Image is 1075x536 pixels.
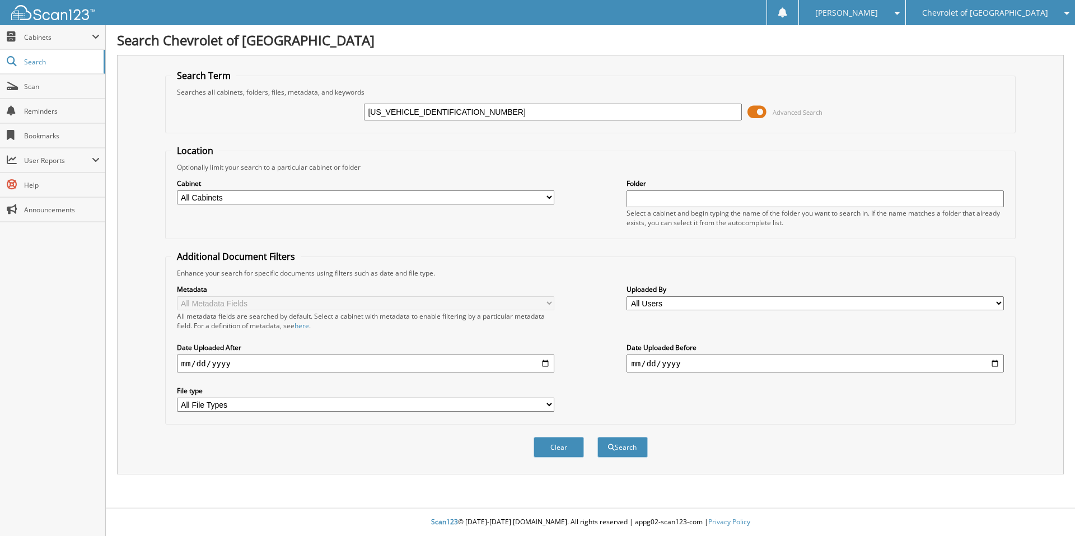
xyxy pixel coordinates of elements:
button: Clear [534,437,584,458]
span: Reminders [24,106,100,116]
label: Folder [627,179,1004,188]
h1: Search Chevrolet of [GEOGRAPHIC_DATA] [117,31,1064,49]
span: Help [24,180,100,190]
span: Search [24,57,98,67]
div: All metadata fields are searched by default. Select a cabinet with metadata to enable filtering b... [177,311,554,330]
label: Date Uploaded After [177,343,554,352]
span: Bookmarks [24,131,100,141]
img: scan123-logo-white.svg [11,5,95,20]
span: Chevrolet of [GEOGRAPHIC_DATA] [922,10,1048,16]
legend: Location [171,145,219,157]
div: Searches all cabinets, folders, files, metadata, and keywords [171,87,1010,97]
iframe: Chat Widget [1019,482,1075,536]
span: Scan [24,82,100,91]
legend: Search Term [171,69,236,82]
div: Enhance your search for specific documents using filters such as date and file type. [171,268,1010,278]
span: Scan123 [431,517,458,526]
label: Uploaded By [627,285,1004,294]
input: start [177,355,554,372]
button: Search [597,437,648,458]
a: Privacy Policy [708,517,750,526]
span: [PERSON_NAME] [815,10,878,16]
span: Cabinets [24,32,92,42]
legend: Additional Document Filters [171,250,301,263]
div: Select a cabinet and begin typing the name of the folder you want to search in. If the name match... [627,208,1004,227]
label: Cabinet [177,179,554,188]
label: File type [177,386,554,395]
a: here [295,321,309,330]
span: Announcements [24,205,100,215]
label: Date Uploaded Before [627,343,1004,352]
span: Advanced Search [773,108,822,116]
span: User Reports [24,156,92,165]
input: end [627,355,1004,372]
div: © [DATE]-[DATE] [DOMAIN_NAME]. All rights reserved | appg02-scan123-com | [106,509,1075,536]
div: Optionally limit your search to a particular cabinet or folder [171,162,1010,172]
label: Metadata [177,285,554,294]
